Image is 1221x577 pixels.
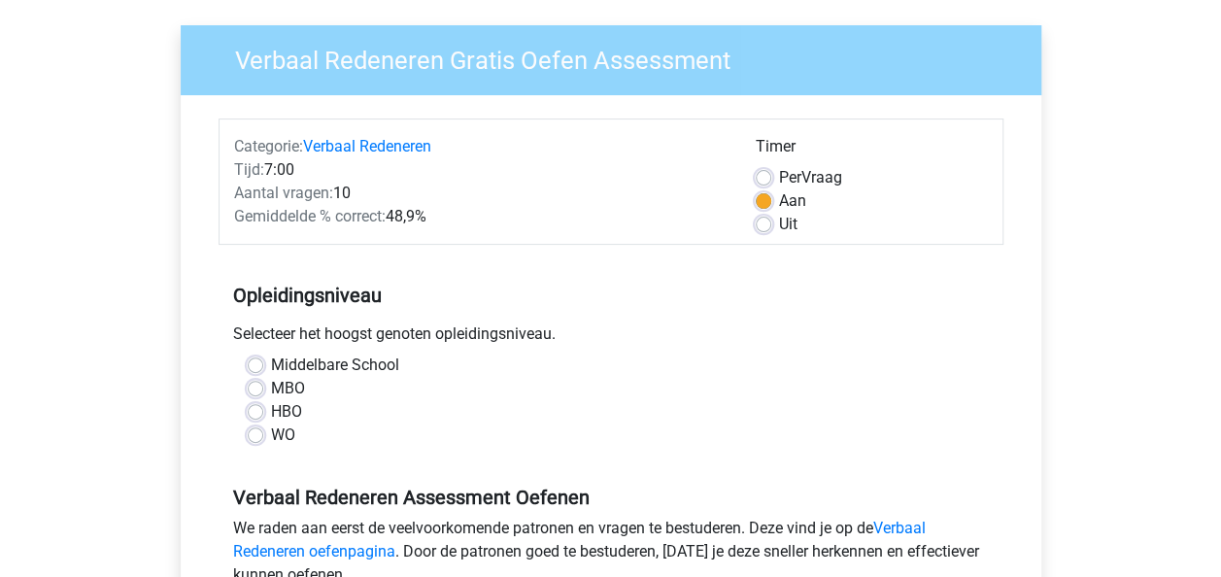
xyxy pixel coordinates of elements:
span: Per [779,168,801,187]
div: 48,9% [220,205,741,228]
div: Selecteer het hoogst genoten opleidingsniveau. [219,322,1003,354]
h5: Verbaal Redeneren Assessment Oefenen [233,486,989,509]
label: Vraag [779,166,842,189]
label: Aan [779,189,806,213]
span: Tijd: [234,160,264,179]
span: Aantal vragen: [234,184,333,202]
h5: Opleidingsniveau [233,276,989,315]
label: WO [271,424,295,447]
span: Categorie: [234,137,303,155]
label: Middelbare School [271,354,399,377]
label: MBO [271,377,305,400]
a: Verbaal Redeneren [303,137,431,155]
div: 10 [220,182,741,205]
h3: Verbaal Redeneren Gratis Oefen Assessment [212,38,1027,76]
label: HBO [271,400,302,424]
div: Timer [756,135,988,166]
span: Gemiddelde % correct: [234,207,386,225]
label: Uit [779,213,797,236]
div: 7:00 [220,158,741,182]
